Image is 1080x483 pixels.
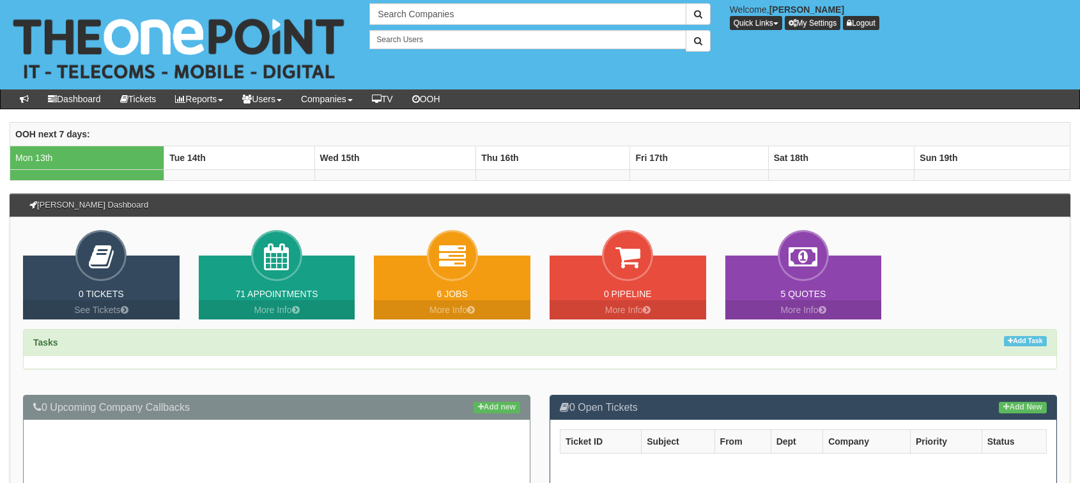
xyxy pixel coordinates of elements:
[437,289,468,299] a: 6 Jobs
[476,146,630,170] th: Thu 16th
[843,16,879,30] a: Logout
[199,300,355,319] a: More Info
[560,402,1047,413] h3: 0 Open Tickets
[235,289,318,299] a: 71 Appointments
[79,289,124,299] a: 0 Tickets
[771,430,822,454] th: Dept
[374,300,530,319] a: More Info
[403,89,450,109] a: OOH
[720,3,1080,30] div: Welcome,
[23,300,180,319] a: See Tickets
[291,89,362,109] a: Companies
[823,430,911,454] th: Company
[314,146,476,170] th: Wed 15th
[38,89,111,109] a: Dashboard
[785,16,841,30] a: My Settings
[604,289,652,299] a: 0 Pipeline
[10,123,1070,146] th: OOH next 7 days:
[33,402,520,413] h3: 0 Upcoming Company Callbacks
[33,337,58,348] strong: Tasks
[474,402,520,413] a: Add new
[23,194,155,216] h3: [PERSON_NAME] Dashboard
[999,402,1047,413] a: Add New
[910,430,982,454] th: Priority
[768,146,914,170] th: Sat 18th
[914,146,1070,170] th: Sun 19th
[233,89,291,109] a: Users
[982,430,1046,454] th: Status
[560,430,642,454] th: Ticket ID
[362,89,403,109] a: TV
[111,89,166,109] a: Tickets
[10,146,164,170] td: Mon 13th
[550,300,706,319] a: More Info
[781,289,826,299] a: 5 Quotes
[769,4,844,15] b: [PERSON_NAME]
[714,430,771,454] th: From
[369,3,686,25] input: Search Companies
[730,16,782,30] button: Quick Links
[642,430,714,454] th: Subject
[1004,336,1047,347] a: Add Task
[725,300,882,319] a: More Info
[166,89,233,109] a: Reports
[164,146,314,170] th: Tue 14th
[630,146,768,170] th: Fri 17th
[369,30,686,49] input: Search Users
